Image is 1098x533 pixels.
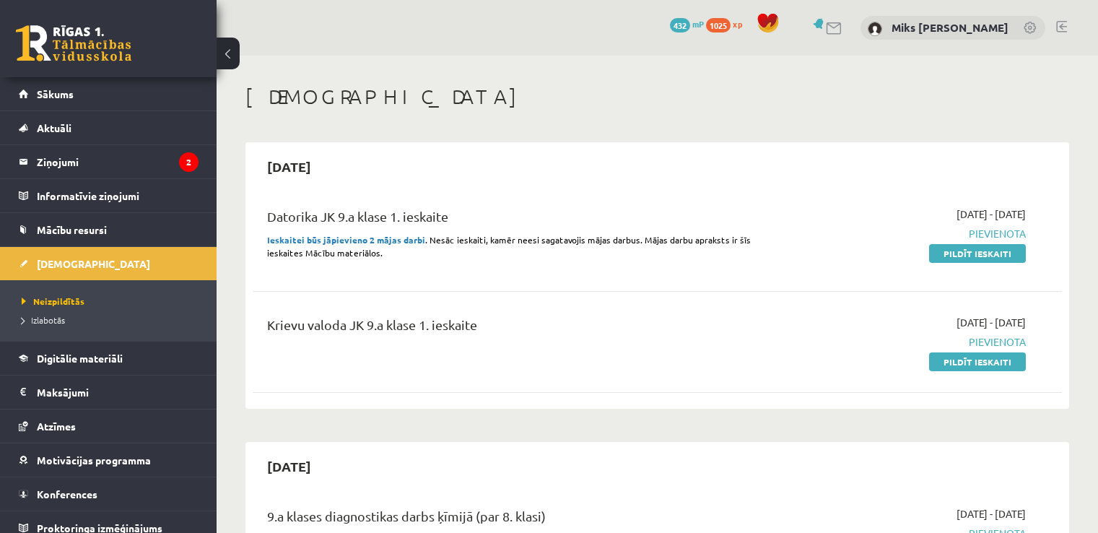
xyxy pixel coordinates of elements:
span: [DEMOGRAPHIC_DATA] [37,257,150,270]
span: Digitālie materiāli [37,352,123,365]
img: Miks Bubis [868,22,882,36]
h2: [DATE] [253,149,326,183]
a: Motivācijas programma [19,443,199,477]
span: Pievienota [788,226,1026,241]
a: Konferences [19,477,199,511]
div: Datorika JK 9.a klase 1. ieskaite [267,207,766,233]
strong: Ieskaitei būs jāpievieno 2 mājas darbi [267,234,425,246]
legend: Informatīvie ziņojumi [37,179,199,212]
a: Sākums [19,77,199,110]
a: 1025 xp [706,18,749,30]
span: mP [692,18,704,30]
span: Atzīmes [37,420,76,433]
span: [DATE] - [DATE] [957,506,1026,521]
i: 2 [179,152,199,172]
a: [DEMOGRAPHIC_DATA] [19,247,199,280]
a: Miks [PERSON_NAME] [892,20,1008,35]
a: Informatīvie ziņojumi [19,179,199,212]
span: [DATE] - [DATE] [957,207,1026,222]
span: Sākums [37,87,74,100]
h2: [DATE] [253,449,326,483]
span: Neizpildītās [22,295,84,307]
span: 432 [670,18,690,32]
a: Ziņojumi2 [19,145,199,178]
a: 432 mP [670,18,704,30]
a: Rīgas 1. Tālmācības vidusskola [16,25,131,61]
a: Aktuāli [19,111,199,144]
a: Mācību resursi [19,213,199,246]
span: Mācību resursi [37,223,107,236]
span: Motivācijas programma [37,454,151,467]
a: Maksājumi [19,376,199,409]
a: Atzīmes [19,409,199,443]
a: Digitālie materiāli [19,342,199,375]
span: [DATE] - [DATE] [957,315,1026,330]
div: Krievu valoda JK 9.a klase 1. ieskaite [267,315,766,342]
span: Aktuāli [37,121,71,134]
span: Izlabotās [22,314,65,326]
a: Pildīt ieskaiti [929,352,1026,371]
h1: [DEMOGRAPHIC_DATA] [245,84,1069,109]
div: 9.a klases diagnostikas darbs ķīmijā (par 8. klasi) [267,506,766,533]
span: . Nesāc ieskaiti, kamēr neesi sagatavojis mājas darbus. Mājas darbu apraksts ir šīs ieskaites Māc... [267,234,751,259]
span: Pievienota [788,334,1026,350]
legend: Ziņojumi [37,145,199,178]
a: Pildīt ieskaiti [929,244,1026,263]
a: Neizpildītās [22,295,202,308]
legend: Maksājumi [37,376,199,409]
span: 1025 [706,18,731,32]
span: Konferences [37,487,97,500]
a: Izlabotās [22,313,202,326]
span: xp [733,18,742,30]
